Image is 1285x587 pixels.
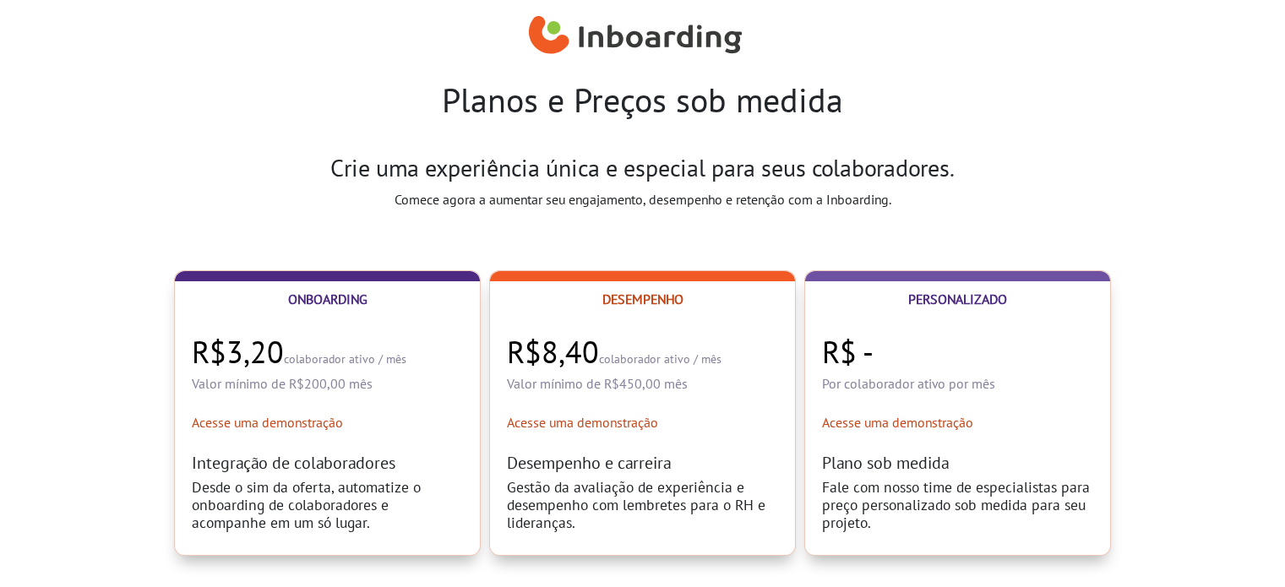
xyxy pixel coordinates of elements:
a: Acesse uma demonstração [822,412,1093,432]
h4: Fale com nosso time de especialistas para preço personalizado sob medida para seu projeto. [822,478,1093,531]
h3: Crie uma experiência única e especial para seus colaboradores. [264,154,1021,182]
h3: Integração de colaboradores [192,453,463,473]
a: Acesse uma demonstração [192,412,463,432]
span: colaborador ativo / mês [599,351,721,367]
p: Por colaborador ativo por mês [822,375,1093,392]
h1: Planos e Preços sob medida [174,79,1112,120]
img: Inboarding Home [529,11,743,62]
p: Valor mínimo de R$450,00 mês [507,375,778,392]
h2: Desempenho [507,288,778,307]
p: Comece agora a aumentar seu engajamento, desempenho e retenção com a Inboarding. [264,189,1021,209]
h4: Gestão da avaliação de experiência e desempenho com lembretes para o RH e lideranças. [507,478,778,531]
a: Acesse uma demonstração [507,412,778,432]
h3: R$8,40 [507,334,778,370]
h2: Onboarding [192,288,463,307]
h2: Personalizado [822,288,1093,307]
h3: R$3,20 [192,334,463,370]
p: Valor mínimo de R$200,00 mês [192,375,463,392]
span: colaborador ativo / mês [284,351,406,367]
h3: R$ - [822,334,1093,370]
h3: Plano sob medida [822,453,1093,473]
h4: Desde o sim da oferta, automatize o onboarding de colaboradores e acompanhe em um só lugar. [192,478,463,531]
h3: Desempenho e carreira [507,453,778,473]
a: Inboarding Home Page [529,7,743,66]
